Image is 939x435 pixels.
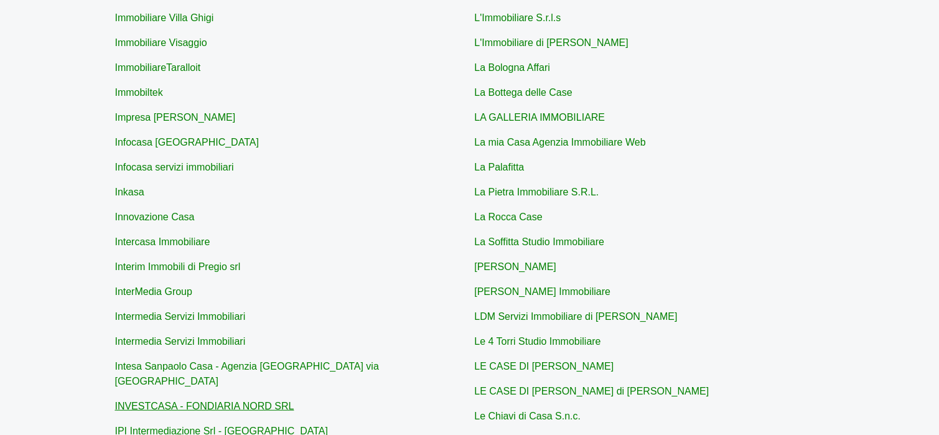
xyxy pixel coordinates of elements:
[475,411,581,421] a: Le Chiavi di Casa S.n.c.
[475,261,557,272] a: [PERSON_NAME]
[475,137,646,147] a: La mia Casa Agenzia Immobiliare Web
[475,187,599,197] a: La Pietra Immobiliare S.R.L.
[115,87,163,98] a: Immobiltek
[115,37,207,48] a: Immobiliare Visaggio
[115,212,195,222] a: Innovazione Casa
[115,311,246,322] a: Intermedia Servizi Immobiliari
[115,162,234,172] a: Infocasa servizi immobiliari
[475,212,543,222] a: La Rocca Case
[115,261,241,272] a: Interim Immobili di Pregio srl
[475,162,525,172] a: La Palafitta
[475,386,709,396] a: LE CASE DI [PERSON_NAME] di [PERSON_NAME]
[475,37,629,48] a: L'Immobiliare di [PERSON_NAME]
[115,187,144,197] a: Inkasa
[115,12,214,23] a: Immobiliare Villa Ghigi
[115,236,210,247] a: Intercasa Immobiliare
[475,311,678,322] a: LDM Servizi Immobiliare di [PERSON_NAME]
[475,87,572,98] a: La Bottega delle Case
[115,401,294,411] a: INVESTCASA - FONDIARIA NORD SRL
[115,361,380,386] a: Intesa Sanpaolo Casa - Agenzia [GEOGRAPHIC_DATA] via [GEOGRAPHIC_DATA]
[115,286,193,297] a: InterMedia Group
[115,137,259,147] a: Infocasa [GEOGRAPHIC_DATA]
[475,336,601,347] a: Le 4 Torri Studio Immobiliare
[475,62,551,73] a: La Bologna Affari
[115,62,201,73] a: ImmobiliareTaralloit
[475,286,611,297] a: [PERSON_NAME] Immobiliare
[115,112,236,123] a: Impresa [PERSON_NAME]
[475,112,605,123] a: LA GALLERIA IMMOBILIARE
[115,336,246,347] a: Intermedia Servizi Immobiliari
[475,236,605,247] a: La Soffitta Studio Immobiliare
[475,361,614,372] a: LE CASE DI [PERSON_NAME]
[475,12,561,23] a: L'Immobiliare S.r.l.s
